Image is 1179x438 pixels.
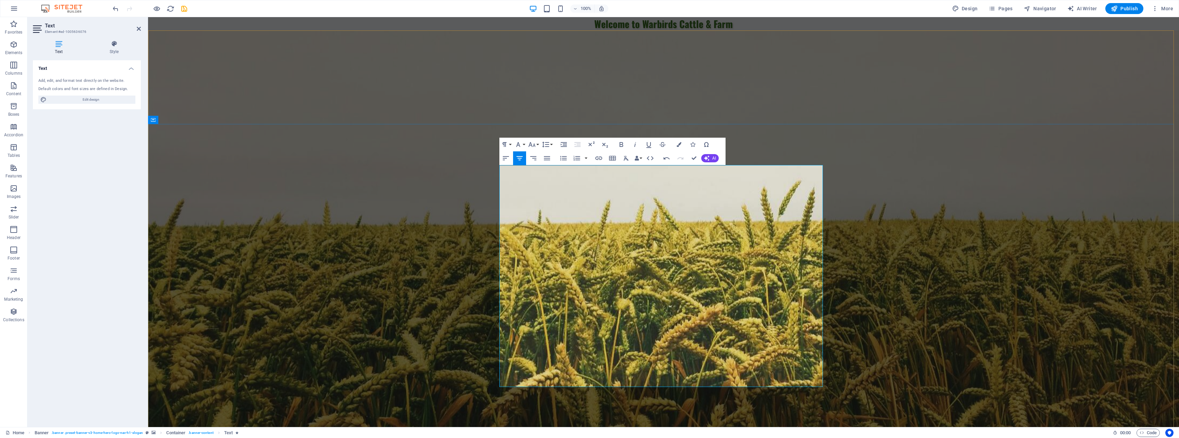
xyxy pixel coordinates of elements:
button: Clear Formatting [620,151,633,165]
button: Strikethrough [656,138,669,151]
button: 100% [570,4,595,13]
button: save [180,4,188,13]
button: Unordered List [557,151,570,165]
span: AI [712,156,716,160]
button: reload [166,4,174,13]
button: Navigator [1021,3,1059,14]
p: Marketing [4,297,23,302]
i: Undo: Change text (Ctrl+Z) [112,5,120,13]
button: undo [111,4,120,13]
button: Insert Link [592,151,605,165]
button: Click here to leave preview mode and continue editing [153,4,161,13]
span: Click to select. Double-click to edit [35,429,49,437]
i: This element is a customizable preset [146,431,149,435]
p: Features [5,173,22,179]
p: Images [7,194,21,199]
span: . banner .preset-banner-v3-home-hero-logo-nav-h1-slogan [51,429,143,437]
button: Increase Indent [557,138,570,151]
button: Align Right [527,151,540,165]
button: Undo (Ctrl+Z) [660,151,673,165]
span: More [1152,5,1173,12]
p: Columns [5,71,22,76]
button: Ordered List [583,151,589,165]
p: Forms [8,276,20,281]
button: Subscript [598,138,611,151]
img: Editor Logo [39,4,91,13]
button: Code [1137,429,1160,437]
h4: Text [33,60,141,73]
button: Ordered List [570,151,583,165]
button: Align Justify [540,151,554,165]
button: Italic (Ctrl+I) [629,138,642,151]
h6: Session time [1113,429,1131,437]
button: Icons [686,138,699,151]
button: Special Characters [700,138,713,151]
span: Click to select. Double-click to edit [166,429,185,437]
button: Align Center [513,151,526,165]
i: Reload page [167,5,174,13]
p: Collections [3,317,24,323]
span: Navigator [1024,5,1056,12]
p: Header [7,235,21,240]
button: Publish [1105,3,1143,14]
i: On resize automatically adjust zoom level to fit chosen device. [598,5,605,12]
button: AI Writer [1065,3,1100,14]
button: More [1149,3,1176,14]
span: 00 00 [1120,429,1131,437]
h4: Text [33,40,87,55]
button: Insert Table [606,151,619,165]
span: AI Writer [1067,5,1097,12]
button: Align Left [499,151,512,165]
span: Click to select. Double-click to edit [224,429,233,437]
h3: Element #ed-1005636076 [45,29,127,35]
span: Publish [1111,5,1138,12]
i: This element contains a background [151,431,156,435]
p: Boxes [8,112,20,117]
button: Underline (Ctrl+U) [642,138,655,151]
div: Add, edit, and format text directly on the website. [38,78,135,84]
button: Data Bindings [633,151,643,165]
button: AI [701,154,719,162]
span: : [1125,430,1126,435]
h2: Text [45,23,141,29]
button: Superscript [585,138,598,151]
button: Redo (Ctrl+Shift+Z) [674,151,687,165]
span: Pages [988,5,1012,12]
span: Design [952,5,978,12]
p: Slider [9,214,19,220]
p: Content [6,91,21,97]
p: Tables [8,153,20,158]
p: Accordion [4,132,23,138]
p: Favorites [5,29,22,35]
div: Design (Ctrl+Alt+Y) [949,3,981,14]
span: . banner-content [188,429,213,437]
button: Edit design [38,96,135,104]
button: Pages [986,3,1015,14]
button: Colors [672,138,685,151]
button: Usercentrics [1165,429,1174,437]
nav: breadcrumb [35,429,239,437]
button: Confirm (Ctrl+⏎) [688,151,701,165]
p: Footer [8,255,20,261]
button: Font Size [527,138,540,151]
button: HTML [644,151,657,165]
p: Elements [5,50,23,55]
div: Default colors and font sizes are defined in Design. [38,86,135,92]
button: Decrease Indent [571,138,584,151]
button: Line Height [540,138,554,151]
button: Bold (Ctrl+B) [615,138,628,151]
button: Font Family [513,138,526,151]
span: Code [1140,429,1157,437]
i: Save (Ctrl+S) [180,5,188,13]
h6: 100% [581,4,592,13]
h4: Style [87,40,141,55]
span: Edit design [49,96,133,104]
a: Click to cancel selection. Double-click to open Pages [5,429,24,437]
button: Paragraph Format [499,138,512,151]
i: Element contains an animation [235,431,239,435]
button: Design [949,3,981,14]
